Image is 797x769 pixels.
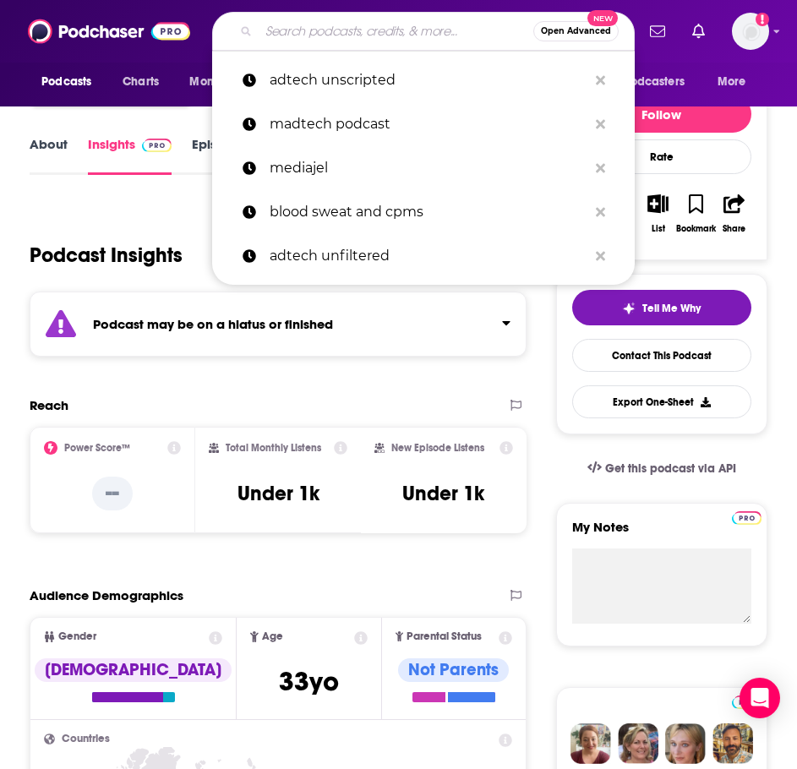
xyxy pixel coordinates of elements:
[30,136,68,175] a: About
[732,693,762,709] a: Pro website
[541,27,611,35] span: Open Advanced
[756,13,769,26] svg: Add a profile image
[212,102,635,146] a: madtech podcast
[112,66,169,98] a: Charts
[572,519,751,548] label: My Notes
[587,10,618,26] span: New
[270,146,587,190] p: mediajel
[93,316,333,332] strong: Podcast may be on a hiatus or finished
[270,234,587,278] p: adtech unfiltered
[30,243,183,268] h1: Podcast Insights
[30,397,68,413] h2: Reach
[192,136,266,175] a: Episodes4
[641,183,675,244] button: List
[30,587,183,603] h2: Audience Demographics
[64,442,130,454] h2: Power Score™
[177,66,271,98] button: open menu
[717,183,751,244] button: Share
[237,481,319,506] h3: Under 1k
[212,58,635,102] a: adtech unscripted
[279,665,339,698] span: 33 yo
[259,18,533,45] input: Search podcasts, credits, & more...
[570,723,611,764] img: Sydney Profile
[212,12,635,51] div: Search podcasts, credits, & more...
[270,102,587,146] p: madtech podcast
[706,66,767,98] button: open menu
[212,234,635,278] a: adtech unfiltered
[92,477,133,510] p: --
[732,509,762,525] a: Pro website
[30,66,113,98] button: open menu
[407,631,482,642] span: Parental Status
[643,17,672,46] a: Show notifications dropdown
[572,139,751,174] div: Rate
[398,658,509,682] div: Not Parents
[402,481,484,506] h3: Under 1k
[642,302,701,315] span: Tell Me Why
[123,70,159,94] span: Charts
[718,70,746,94] span: More
[212,146,635,190] a: mediajel
[665,723,706,764] img: Jules Profile
[533,21,619,41] button: Open AdvancedNew
[58,631,96,642] span: Gender
[732,511,762,525] img: Podchaser Pro
[35,658,232,682] div: [DEMOGRAPHIC_DATA]
[270,58,587,102] p: adtech unscripted
[685,17,712,46] a: Show notifications dropdown
[572,385,751,418] button: Export One-Sheet
[572,290,751,325] button: tell me why sparkleTell Me Why
[603,70,685,94] span: For Podcasters
[262,631,283,642] span: Age
[28,15,190,47] img: Podchaser - Follow, Share and Rate Podcasts
[88,136,172,175] a: InsightsPodchaser Pro
[732,13,769,50] img: User Profile
[732,695,762,709] img: Podchaser Pro
[592,66,709,98] button: open menu
[62,734,110,744] span: Countries
[572,95,751,133] button: Follow
[622,302,636,315] img: tell me why sparkle
[391,442,484,454] h2: New Episode Listens
[212,190,635,234] a: blood sweat and cpms
[675,183,717,244] button: Bookmark
[142,139,172,152] img: Podchaser Pro
[605,461,736,476] span: Get this podcast via API
[226,442,321,454] h2: Total Monthly Listens
[723,224,745,234] div: Share
[189,70,249,94] span: Monitoring
[572,339,751,372] a: Contact This Podcast
[30,292,527,357] section: Click to expand status details
[676,224,716,234] div: Bookmark
[618,723,658,764] img: Barbara Profile
[732,13,769,50] button: Show profile menu
[652,224,665,234] div: List
[41,70,91,94] span: Podcasts
[732,13,769,50] span: Logged in as BerkMarc
[574,448,750,489] a: Get this podcast via API
[740,678,780,718] div: Open Intercom Messenger
[270,190,587,234] p: blood sweat and cpms
[712,723,753,764] img: Jon Profile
